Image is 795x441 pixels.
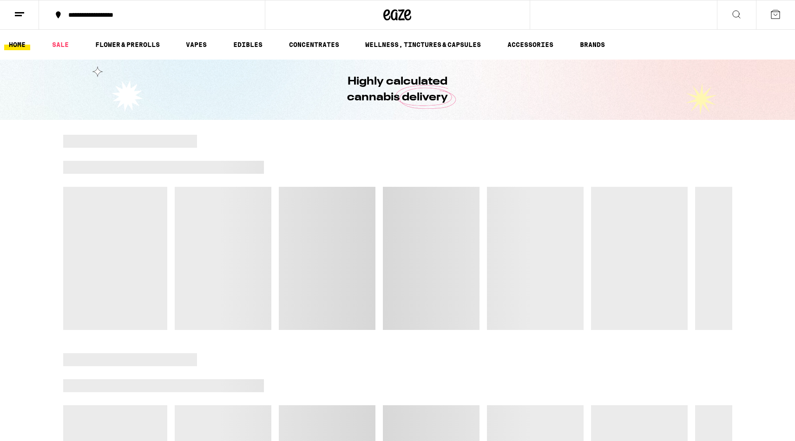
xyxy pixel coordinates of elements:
a: HOME [4,39,30,50]
a: FLOWER & PREROLLS [91,39,164,50]
a: BRANDS [575,39,610,50]
a: SALE [47,39,73,50]
a: EDIBLES [229,39,267,50]
a: CONCENTRATES [284,39,344,50]
h1: Highly calculated cannabis delivery [321,74,474,105]
a: ACCESSORIES [503,39,558,50]
a: WELLNESS, TINCTURES & CAPSULES [361,39,486,50]
a: VAPES [181,39,211,50]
